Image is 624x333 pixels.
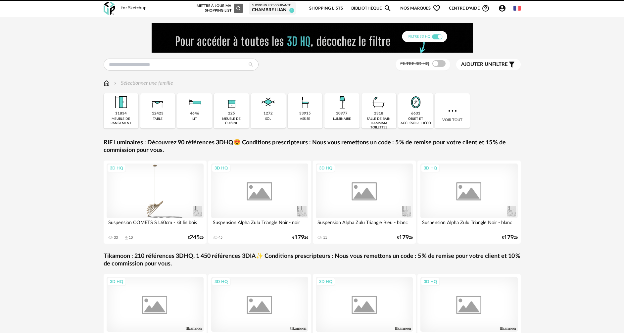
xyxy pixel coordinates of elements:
div: 33 [114,235,118,240]
a: 3D HQ Suspension COMETS S L60cm - kit lin bois 33 Download icon 10 €24526 [104,161,207,244]
span: Ajouter un [461,62,492,67]
div: 3D HQ [316,164,335,172]
span: Account Circle icon [498,4,506,12]
span: Nos marques [400,1,441,16]
span: Heart Outline icon [433,4,441,12]
div: 3D HQ [421,164,440,172]
img: OXP [104,2,115,15]
span: Filtre 3D HQ [400,62,429,66]
div: salle de bain hammam toilettes [363,117,394,130]
img: Meuble%20de%20rangement.png [112,93,130,111]
span: 179 [399,235,409,240]
div: Suspension COMETS S L60cm - kit lin bois [107,218,204,231]
a: 3D HQ Suspension Alpha Zulu Triangle Noir - noir 45 €17926 [208,161,312,244]
div: 3D HQ [316,277,335,286]
span: 1 [289,8,294,13]
div: 12423 [152,111,164,116]
div: 2318 [374,111,383,116]
div: 3D HQ [421,277,440,286]
div: 10977 [336,111,348,116]
div: meuble de rangement [106,117,136,125]
img: Table.png [149,93,167,111]
div: 4646 [190,111,199,116]
div: sol [265,117,271,121]
div: Suspension Alpha Zulu Triangle Bleu - blanc [316,218,413,231]
span: Account Circle icon [498,4,509,12]
div: meuble de cuisine [216,117,247,125]
div: Sélectionner une famille [113,79,173,87]
a: 3D HQ Suspension Alpha Zulu Triangle Noir - blanc €17926 [417,161,521,244]
div: lit [192,117,197,121]
span: 245 [190,235,200,240]
div: chambre ilian [252,7,293,13]
img: svg+xml;base64,PHN2ZyB3aWR0aD0iMTYiIGhlaWdodD0iMTYiIHZpZXdCb3g9IjAgMCAxNiAxNiIgZmlsbD0ibm9uZSIgeG... [113,79,118,87]
div: 33915 [299,111,311,116]
a: Shopping Lists [309,1,343,16]
div: € 26 [397,235,413,240]
div: assise [300,117,310,121]
div: 3D HQ [212,164,231,172]
a: 3D HQ Suspension Alpha Zulu Triangle Bleu - blanc 11 €17926 [313,161,416,244]
div: 225 [228,111,235,116]
span: Filter icon [508,61,516,69]
div: 3D HQ [107,164,126,172]
span: Centre d'aideHelp Circle Outline icon [449,4,490,12]
div: 10 [129,235,133,240]
div: 45 [218,235,222,240]
button: Ajouter unfiltre Filter icon [456,59,521,70]
span: Help Circle Outline icon [482,4,490,12]
img: Assise.png [296,93,314,111]
img: svg+xml;base64,PHN2ZyB3aWR0aD0iMTYiIGhlaWdodD0iMTciIHZpZXdCb3g9IjAgMCAxNiAxNyIgZmlsbD0ibm9uZSIgeG... [104,79,110,87]
span: 179 [294,235,304,240]
div: Suspension Alpha Zulu Triangle Noir - blanc [420,218,518,231]
img: Literie.png [186,93,204,111]
div: 3D HQ [212,277,231,286]
div: 11 [323,235,327,240]
a: Shopping List courante chambre ilian 1 [252,4,293,13]
div: Voir tout [435,93,470,128]
div: for Sketchup [121,5,147,11]
img: Salle%20de%20bain.png [370,93,388,111]
div: € 26 [502,235,518,240]
div: Mettre à jour ma Shopping List [195,4,243,13]
div: € 26 [188,235,204,240]
div: 11834 [115,111,127,116]
a: BibliothèqueMagnify icon [351,1,392,16]
div: 1272 [264,111,273,116]
div: objet et accessoire déco [400,117,431,125]
div: table [153,117,163,121]
div: 3D HQ [107,277,126,286]
span: Refresh icon [235,6,241,10]
span: 179 [504,235,514,240]
div: € 26 [292,235,308,240]
img: more.7b13dc1.svg [447,105,458,117]
span: Download icon [124,235,129,240]
span: Magnify icon [384,4,392,12]
div: Shopping List courante [252,4,293,8]
img: Miroir.png [407,93,425,111]
div: luminaire [333,117,351,121]
span: filtre [461,61,508,68]
a: Tikamoon : 210 références 3DHQ, 1 450 références 3DIA✨ Conditions prescripteurs : Nous vous remet... [104,253,521,268]
img: Luminaire.png [333,93,351,111]
div: Suspension Alpha Zulu Triangle Noir - noir [211,218,309,231]
img: Rangement.png [222,93,240,111]
a: RIF Luminaires : Découvrez 90 références 3DHQ😍 Conditions prescripteurs : Nous vous remettons un ... [104,139,521,155]
img: Sol.png [259,93,277,111]
img: fr [513,5,521,12]
div: 6631 [411,111,420,116]
img: FILTRE%20HQ%20NEW_V1%20(4).gif [152,23,473,53]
